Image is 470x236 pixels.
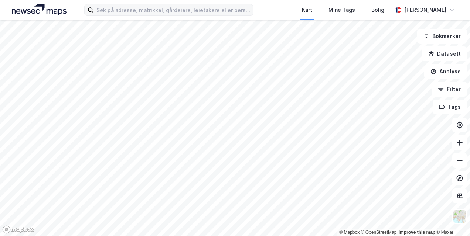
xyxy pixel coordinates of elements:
[302,6,312,14] div: Kart
[422,46,467,61] button: Datasett
[371,6,384,14] div: Bolig
[432,82,467,97] button: Filter
[399,230,435,235] a: Improve this map
[361,230,397,235] a: OpenStreetMap
[433,100,467,114] button: Tags
[417,29,467,44] button: Bokmerker
[404,6,446,14] div: [PERSON_NAME]
[93,4,253,15] input: Søk på adresse, matrikkel, gårdeiere, leietakere eller personer
[424,64,467,79] button: Analyse
[2,225,35,234] a: Mapbox homepage
[328,6,355,14] div: Mine Tags
[339,230,360,235] a: Mapbox
[12,4,67,15] img: logo.a4113a55bc3d86da70a041830d287a7e.svg
[433,201,470,236] div: Kontrollprogram for chat
[433,201,470,236] iframe: Chat Widget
